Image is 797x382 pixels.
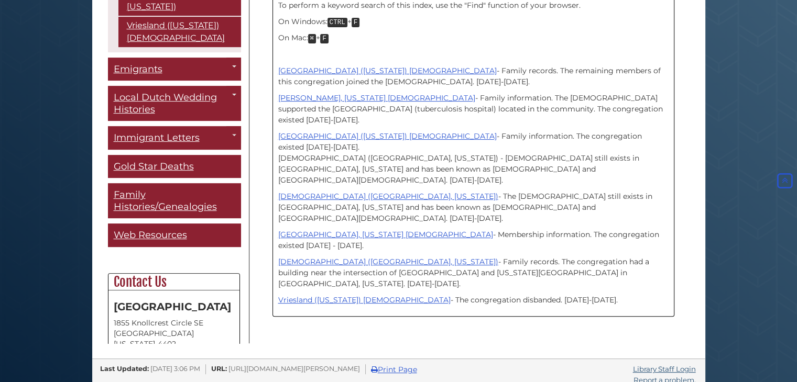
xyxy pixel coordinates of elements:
[371,366,378,373] i: Print Page
[228,365,360,373] span: [URL][DOMAIN_NAME][PERSON_NAME]
[114,160,194,172] span: Gold Star Deaths
[211,365,227,373] span: URL:
[114,92,217,115] span: Local Dutch Wedding Histories
[371,365,417,374] a: Print Page
[278,93,669,126] p: - Family information. The [DEMOGRAPHIC_DATA] supported the [GEOGRAPHIC_DATA] (tuberculosis hospit...
[278,230,493,239] a: [GEOGRAPHIC_DATA], [US_STATE] [DEMOGRAPHIC_DATA]
[775,176,794,185] a: Back to Top
[108,86,241,121] a: Local Dutch Wedding Histories
[108,223,241,247] a: Web Resources
[278,32,669,44] p: On Mac: +
[108,183,241,218] a: Family Histories/Genealogies
[108,273,239,290] h2: Contact Us
[278,295,669,306] p: - The congregation disbanded. [DATE]-[DATE].
[150,365,200,373] span: [DATE] 3:06 PM
[278,93,475,103] a: [PERSON_NAME], [US_STATE] [DEMOGRAPHIC_DATA]
[278,229,669,251] p: - Membership information. The congregation existed [DATE] - [DATE].
[100,365,149,373] span: Last Updated:
[114,63,162,74] span: Emigrants
[352,18,360,27] kbd: F
[633,365,696,373] a: Library Staff Login
[320,34,329,43] kbd: F
[114,189,217,212] span: Family Histories/Genealogies
[278,256,669,289] p: - Family records. The congregation had a building near the intersection of [GEOGRAPHIC_DATA] and ...
[108,57,241,81] a: Emigrants
[108,154,241,178] a: Gold Star Deaths
[278,16,669,28] p: On Windows: +
[278,295,451,305] a: Vriesland ([US_STATE]) [DEMOGRAPHIC_DATA]
[118,16,241,47] a: Vriesland ([US_STATE]) [DEMOGRAPHIC_DATA]
[108,126,241,150] a: Immigrant Letters
[327,18,347,27] kbd: CTRL
[114,300,231,312] strong: [GEOGRAPHIC_DATA]
[114,229,187,241] span: Web Resources
[278,131,497,141] a: [GEOGRAPHIC_DATA] ([US_STATE]) [DEMOGRAPHIC_DATA]
[278,192,498,201] a: [DEMOGRAPHIC_DATA] ([GEOGRAPHIC_DATA], [US_STATE])
[278,131,669,186] p: - Family information. The congregation existed [DATE]-[DATE]. [DEMOGRAPHIC_DATA] ([GEOGRAPHIC_DAT...
[278,257,498,266] a: [DEMOGRAPHIC_DATA] ([GEOGRAPHIC_DATA], [US_STATE])
[308,34,316,43] kbd: ⌘
[278,65,669,87] p: - Family records. The remaining members of this congregation joined the [DEMOGRAPHIC_DATA]. [DATE...
[114,317,234,349] address: 1855 Knollcrest Circle SE [GEOGRAPHIC_DATA][US_STATE]-4402
[278,66,497,75] a: [GEOGRAPHIC_DATA] ([US_STATE]) [DEMOGRAPHIC_DATA]
[278,191,669,224] p: - The [DEMOGRAPHIC_DATA] still exists in [GEOGRAPHIC_DATA], [US_STATE] and has been known as [DEM...
[114,132,200,143] span: Immigrant Letters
